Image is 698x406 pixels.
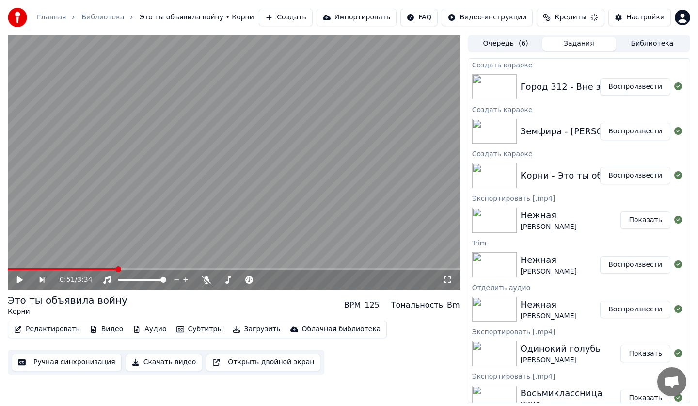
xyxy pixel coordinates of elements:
[468,192,690,204] div: Экспортировать [.mp4]
[468,281,690,293] div: Отделить аудио
[391,299,443,311] div: Тональность
[600,301,670,318] button: Воспроизвести
[620,211,670,229] button: Показать
[37,13,254,22] nav: breadcrumb
[521,342,601,356] div: Одинокий голубь
[521,356,601,365] div: [PERSON_NAME]
[468,237,690,248] div: Trim
[129,323,170,336] button: Аудио
[10,323,84,336] button: Редактировать
[521,311,577,321] div: [PERSON_NAME]
[608,9,671,26] button: Настройки
[521,298,577,311] div: Нежная
[126,354,203,371] button: Скачать видео
[468,370,690,382] div: Экспортировать [.mp4]
[8,307,127,317] div: Корни
[521,209,577,222] div: Нежная
[37,13,66,22] a: Главная
[317,9,397,26] button: Импортировать
[173,323,227,336] button: Субтитры
[8,293,127,307] div: Это ты объявила войну
[468,103,690,115] div: Создать караоке
[259,9,312,26] button: Создать
[468,59,690,70] div: Создать караоке
[657,367,686,396] a: Открытый чат
[468,325,690,337] div: Экспортировать [.mp4]
[86,323,127,336] button: Видео
[81,13,124,22] a: Библиотека
[626,13,665,22] div: Настройки
[521,169,666,182] div: Корни - Это ты объявила войну
[344,299,361,311] div: BPM
[620,345,670,362] button: Показать
[555,13,586,22] span: Кредиты
[600,78,670,96] button: Воспроизвести
[521,125,676,138] div: Земфира - [PERSON_NAME].М.М.Л․
[12,354,122,371] button: Ручная синхронизация
[365,299,380,311] div: 125
[600,123,670,140] button: Воспроизвести
[206,354,320,371] button: Открыть двойной экран
[60,275,83,285] div: /
[521,387,603,400] div: Восьмиклассница
[521,267,577,276] div: [PERSON_NAME]
[521,222,577,232] div: [PERSON_NAME]
[616,37,689,51] button: Библиотека
[537,9,604,26] button: Кредиты
[542,37,616,51] button: Задания
[521,80,659,94] div: Город 312 - Вне зоны доступа
[468,147,690,159] div: Создать караоке
[8,8,27,27] img: youka
[140,13,254,22] span: Это ты объявила войну • Корни
[302,325,381,334] div: Облачная библиотека
[77,275,92,285] span: 3:34
[600,256,670,274] button: Воспроизвести
[447,299,460,311] div: Bm
[521,253,577,267] div: Нежная
[600,167,670,184] button: Воспроизвести
[442,9,533,26] button: Видео-инструкции
[400,9,438,26] button: FAQ
[229,323,285,336] button: Загрузить
[469,37,542,51] button: Очередь
[60,275,75,285] span: 0:51
[519,39,528,49] span: ( 6 )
